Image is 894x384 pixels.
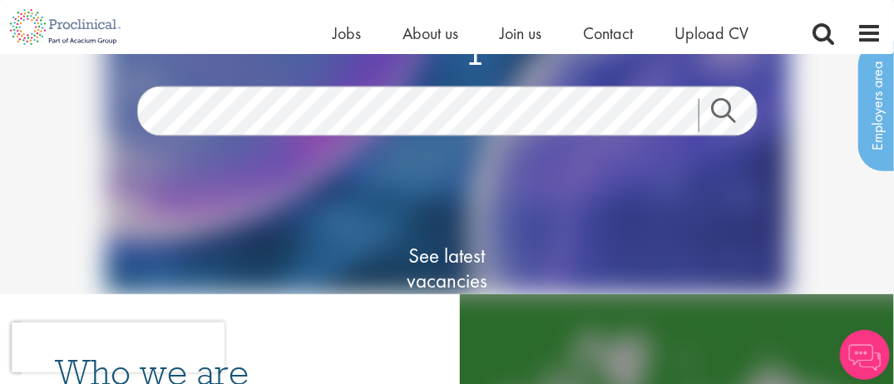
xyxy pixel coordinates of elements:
[12,322,225,372] iframe: reCAPTCHA
[840,330,890,380] img: Chatbot
[403,22,458,44] a: About us
[674,22,748,44] a: Upload CV
[583,22,633,44] a: Contact
[500,22,541,44] a: Join us
[364,178,531,361] a: See latestvacancies
[364,244,531,294] span: See latest vacancies
[699,99,770,132] a: Job search submit button
[333,22,361,44] a: Jobs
